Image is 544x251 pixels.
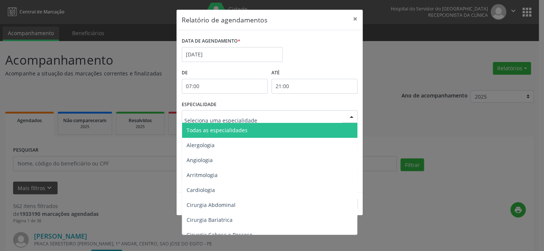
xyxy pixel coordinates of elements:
label: ESPECIALIDADE [182,99,216,111]
span: Todas as especialidades [187,127,248,134]
span: Arritmologia [187,171,218,179]
input: Seleciona uma especialidade [184,113,342,128]
span: Cirurgia Bariatrica [187,216,233,223]
h5: Relatório de agendamentos [182,15,267,25]
input: Selecione o horário inicial [182,79,268,94]
span: Angiologia [187,157,213,164]
label: De [182,67,268,79]
span: Cirurgia Cabeça e Pescoço [187,231,252,238]
label: DATA DE AGENDAMENTO [182,35,240,47]
input: Selecione uma data ou intervalo [182,47,283,62]
span: Cirurgia Abdominal [187,201,236,208]
input: Selecione o horário final [271,79,357,94]
button: Close [348,10,363,28]
span: Cardiologia [187,186,215,193]
span: Alergologia [187,142,215,149]
label: ATÉ [271,67,357,79]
